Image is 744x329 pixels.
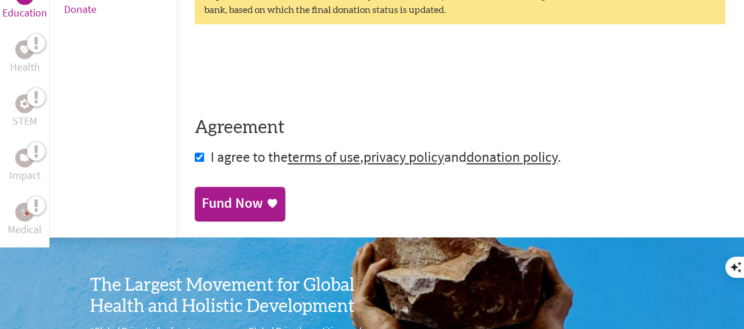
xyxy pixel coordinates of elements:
p: Impact [9,167,41,184]
a: HealthHealth [10,40,40,75]
p: Health [10,59,40,75]
a: ImpactImpact [9,148,41,184]
a: Fund Now [195,187,285,220]
a: privacy policy [363,148,444,166]
iframe: reCAPTCHA [195,48,373,94]
div: Health [15,40,34,59]
a: MedicalMedical [8,202,42,238]
img: Impact [20,154,29,162]
p: STEM [12,113,37,129]
a: terms of use [288,148,360,166]
div: Fund Now [202,194,263,212]
p: Medical [8,221,42,238]
div: Medical [15,202,34,221]
a: donation policy [466,148,558,166]
h3: The Largest Movement for Global Health and Holistic Development [90,275,372,317]
p: Education [2,5,47,21]
img: STEM [20,98,29,108]
h4: Agreement [195,117,725,138]
div: STEM [15,94,34,113]
a: STEMSTEM [12,94,37,129]
div: Impact [15,148,34,167]
img: Medical [20,207,29,217]
span: I agree to the , and . [211,148,561,166]
img: Health [20,45,29,53]
a: Donate [64,2,96,16]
